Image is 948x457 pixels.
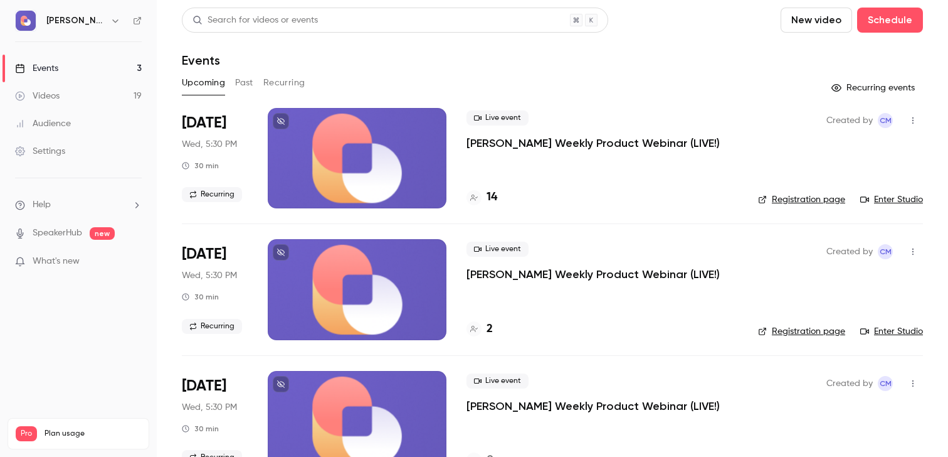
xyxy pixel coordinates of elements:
span: Created by [826,244,873,259]
span: CM [880,244,892,259]
div: 30 min [182,292,219,302]
span: Pro [16,426,37,441]
span: Wed, 5:30 PM [182,401,237,414]
h6: [PERSON_NAME] [46,14,105,27]
span: new [90,227,115,240]
span: Colby Morgan [878,376,893,391]
span: Created by [826,376,873,391]
span: [DATE] [182,113,226,133]
div: Events [15,62,58,75]
span: Colby Morgan [878,113,893,128]
span: Colby Morgan [878,244,893,259]
div: Search for videos or events [192,14,318,27]
a: Registration page [758,325,845,338]
span: Recurring [182,319,242,334]
span: Wed, 5:30 PM [182,269,237,282]
div: Settings [15,145,65,158]
span: Live event [466,374,529,389]
div: 30 min [182,161,219,171]
iframe: Noticeable Trigger [127,256,142,267]
span: [DATE] [182,244,226,264]
span: Wed, 5:30 PM [182,138,237,151]
a: SpeakerHub [33,227,82,240]
span: Recurring [182,187,242,202]
div: Aug 20 Wed, 11:30 AM (America/New York) [182,108,248,208]
h4: 14 [487,189,497,206]
h4: 2 [487,321,493,338]
a: Registration page [758,193,845,206]
h1: Events [182,53,220,68]
div: Aug 27 Wed, 11:30 AM (America/New York) [182,239,248,340]
span: Plan usage [45,429,141,439]
a: Enter Studio [860,325,923,338]
div: Videos [15,90,60,102]
img: Bardeen [16,11,36,31]
button: Recurring events [826,78,923,98]
span: Live event [466,242,529,257]
button: Upcoming [182,73,225,93]
a: Enter Studio [860,193,923,206]
div: Audience [15,117,71,130]
button: Past [235,73,253,93]
li: help-dropdown-opener [15,198,142,212]
a: 2 [466,321,493,338]
span: CM [880,376,892,391]
span: Help [33,198,51,212]
a: [PERSON_NAME] Weekly Product Webinar (LIVE!) [466,267,720,282]
button: New video [781,8,852,33]
div: 30 min [182,424,219,434]
a: 14 [466,189,497,206]
button: Recurring [263,73,305,93]
span: Created by [826,113,873,128]
span: What's new [33,255,80,268]
button: Schedule [857,8,923,33]
a: [PERSON_NAME] Weekly Product Webinar (LIVE!) [466,399,720,414]
span: Live event [466,110,529,126]
a: [PERSON_NAME] Weekly Product Webinar (LIVE!) [466,136,720,151]
span: CM [880,113,892,128]
span: [DATE] [182,376,226,396]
